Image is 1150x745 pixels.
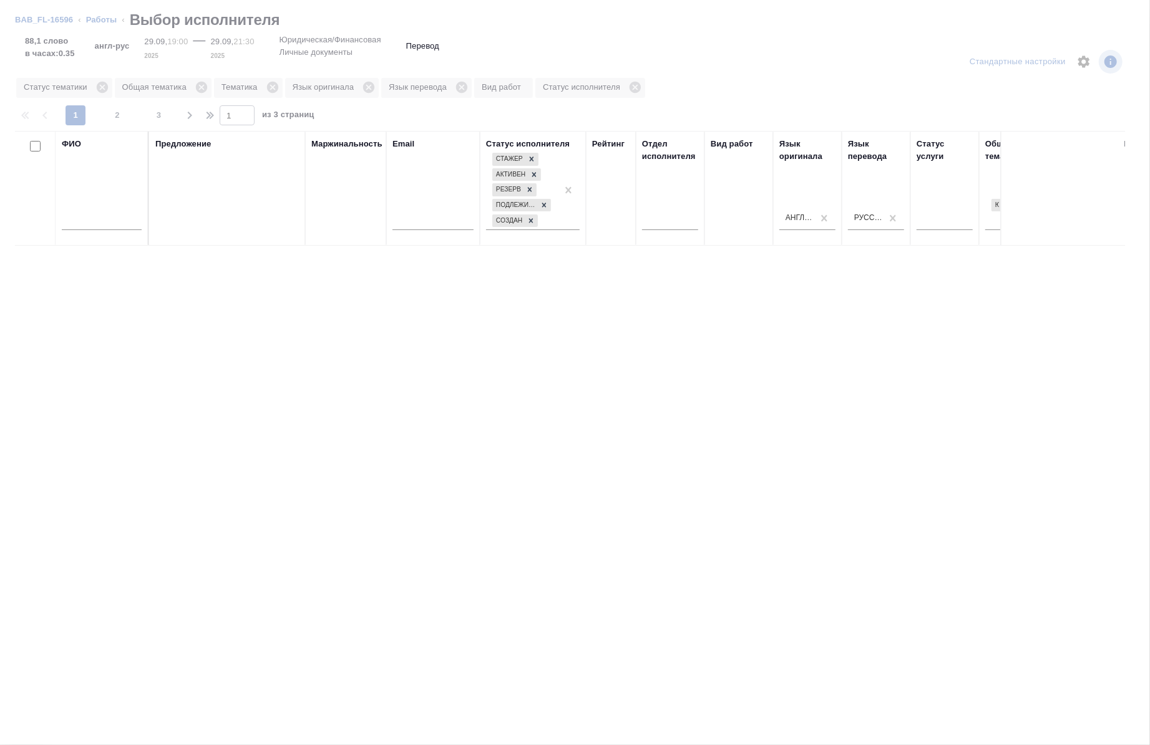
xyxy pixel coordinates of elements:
div: Вид работ [711,138,753,150]
div: Создан [492,214,524,228]
div: Юридическая/Финансовая [992,199,999,212]
p: Перевод [406,40,439,52]
div: Английский [786,213,814,223]
div: Подлежит внедрению [492,199,537,212]
div: Отдел исполнителя [642,138,698,163]
div: Юридическая/Финансовая [990,198,1014,213]
div: Email [392,138,414,150]
div: Предложение [155,138,212,150]
div: Статус исполнителя [486,138,570,150]
div: Стажер, Активен, Резерв, Подлежит внедрению, Создан [491,198,552,213]
div: ФИО [62,138,81,150]
div: Резерв [492,183,523,196]
div: Стажер [492,153,525,166]
div: Статус услуги [917,138,973,163]
div: Язык оригинала [779,138,836,163]
div: Стажер, Активен, Резерв, Подлежит внедрению, Создан [491,213,539,229]
div: Рейтинг [592,138,625,150]
div: Стажер, Активен, Резерв, Подлежит внедрению, Создан [491,167,542,183]
div: Русский [854,213,883,223]
div: Стажер, Активен, Резерв, Подлежит внедрению, Создан [491,182,538,198]
div: Общая тематика [985,138,1041,163]
div: Маржинальность [311,138,383,150]
div: Язык перевода [848,138,904,163]
div: Активен [492,168,527,181]
div: Стажер, Активен, Резерв, Подлежит внедрению, Создан [491,151,540,167]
